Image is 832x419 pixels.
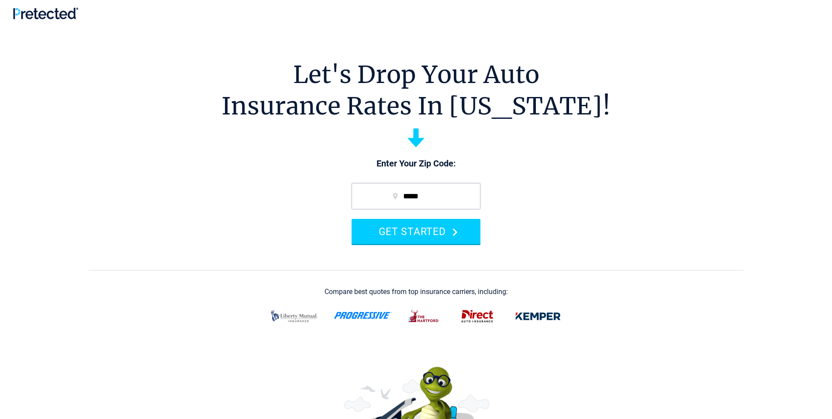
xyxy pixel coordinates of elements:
[352,183,480,209] input: zip code
[456,305,499,328] img: direct
[403,305,445,328] img: thehartford
[352,219,480,244] button: GET STARTED
[343,158,489,170] p: Enter Your Zip Code:
[266,305,323,328] img: liberty
[325,288,508,296] div: Compare best quotes from top insurance carriers, including:
[221,59,611,122] h1: Let's Drop Your Auto Insurance Rates In [US_STATE]!
[13,7,78,19] img: Pretected Logo
[334,312,392,319] img: progressive
[509,305,567,328] img: kemper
